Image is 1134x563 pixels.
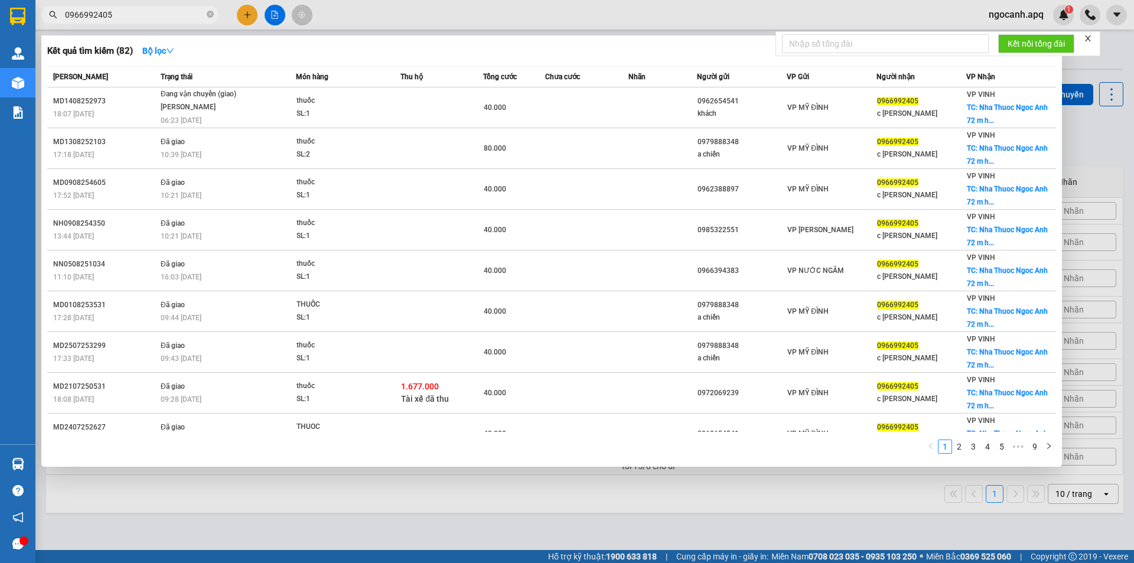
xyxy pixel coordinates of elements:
div: 0962388897 [698,183,786,196]
span: VP MỸ ĐÌNH [787,103,829,112]
a: 2 [953,440,966,453]
a: 5 [995,440,1008,453]
span: 40.000 [484,185,506,193]
button: Bộ lọcdown [133,41,184,60]
span: left [927,442,934,450]
div: 0979888348 [698,340,786,352]
span: 09:44 [DATE] [161,314,201,322]
div: c [PERSON_NAME] [877,230,966,242]
span: 11:10 [DATE] [53,273,94,281]
span: VP VINH [967,416,995,425]
img: warehouse-icon [12,47,24,60]
div: SL: 1 [296,230,385,243]
div: khách [698,108,786,120]
img: solution-icon [12,106,24,119]
span: Đã giao [161,382,185,390]
div: 0962654541 [698,428,786,440]
span: 40.000 [484,103,506,112]
span: 17:28 [DATE] [53,314,94,322]
div: [PERSON_NAME] [161,101,249,114]
span: ••• [1009,440,1028,454]
span: close [1084,34,1092,43]
div: MD2507253299 [53,340,157,352]
span: Kết nối tổng đài [1008,37,1065,50]
span: 09:43 [DATE] [161,354,201,363]
span: Thu hộ [400,73,423,81]
span: down [166,47,174,55]
span: 0966992405 [877,219,918,227]
li: 4 [980,440,995,454]
span: VP VINH [967,172,995,180]
div: 0972069239 [698,387,786,399]
div: 0979888348 [698,299,786,311]
div: c [PERSON_NAME] [877,311,966,324]
span: VP VINH [967,253,995,262]
div: SL: 1 [296,352,385,365]
div: SL: 1 [296,271,385,284]
div: c [PERSON_NAME] [877,108,966,120]
h3: Kết quả tìm kiếm ( 82 ) [47,45,133,57]
div: MD0908254605 [53,177,157,189]
div: a chiến [698,352,786,365]
span: Đã giao [161,219,185,227]
li: 2 [952,440,966,454]
span: 0966992405 [877,423,918,431]
span: 0966992405 [877,260,918,268]
span: TC: Nha Thuoc Ngoc Anh 72 m h... [967,429,1048,451]
span: VP Nhận [966,73,995,81]
div: thuốc [296,95,385,108]
li: 1 [938,440,952,454]
span: VP Gửi [787,73,809,81]
div: thuốc [296,217,385,230]
div: thuốc [296,380,385,393]
div: thuốc [296,258,385,271]
span: 17:18 [DATE] [53,151,94,159]
span: 40.000 [484,307,506,315]
span: Người nhận [876,73,915,81]
span: search [49,11,57,19]
span: 40.000 [484,389,506,397]
span: Đã giao [161,341,185,350]
span: Đã giao [161,178,185,187]
a: 1 [939,440,951,453]
span: TC: Nha Thuoc Ngoc Anh 72 m h... [967,266,1048,288]
div: thuốc [296,176,385,189]
span: 18:08 [DATE] [53,395,94,403]
span: 10:21 [DATE] [161,191,201,200]
span: 18:07 [DATE] [53,110,94,118]
div: MD2407252627 [53,421,157,434]
span: VP VINH [967,131,995,139]
span: VP MỸ ĐÌNH [787,348,829,356]
span: VP VINH [967,335,995,343]
span: 0966992405 [877,341,918,350]
span: 10:39 [DATE] [161,151,201,159]
span: VP VINH [967,213,995,221]
span: 17:33 [DATE] [53,354,94,363]
span: [PERSON_NAME] [53,73,108,81]
span: TC: Nha Thuoc Ngoc Anh 72 m h... [967,307,1048,328]
div: NN0508251034 [53,258,157,271]
span: Đã giao [161,138,185,146]
div: c [PERSON_NAME] [877,271,966,283]
div: 0979888348 [698,136,786,148]
div: SL: 2 [296,148,385,161]
div: 0962654541 [698,95,786,108]
img: logo-vxr [10,8,25,25]
span: Trạng thái [161,73,193,81]
span: notification [12,512,24,523]
span: VP VINH [967,90,995,99]
strong: Bộ lọc [142,46,174,56]
span: Đã giao [161,260,185,268]
span: 40.000 [484,348,506,356]
span: Người gửi [697,73,729,81]
span: VP MỸ ĐÌNH [787,144,829,152]
span: VP MỸ ĐÌNH [787,185,829,193]
span: VP VINH [967,376,995,384]
span: 0966992405 [877,301,918,309]
span: 0966992405 [877,178,918,187]
img: warehouse-icon [12,458,24,470]
li: Previous Page [924,440,938,454]
span: Món hàng [296,73,328,81]
div: c [PERSON_NAME] [877,393,966,405]
div: Đang vận chuyển (giao) [161,88,249,101]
